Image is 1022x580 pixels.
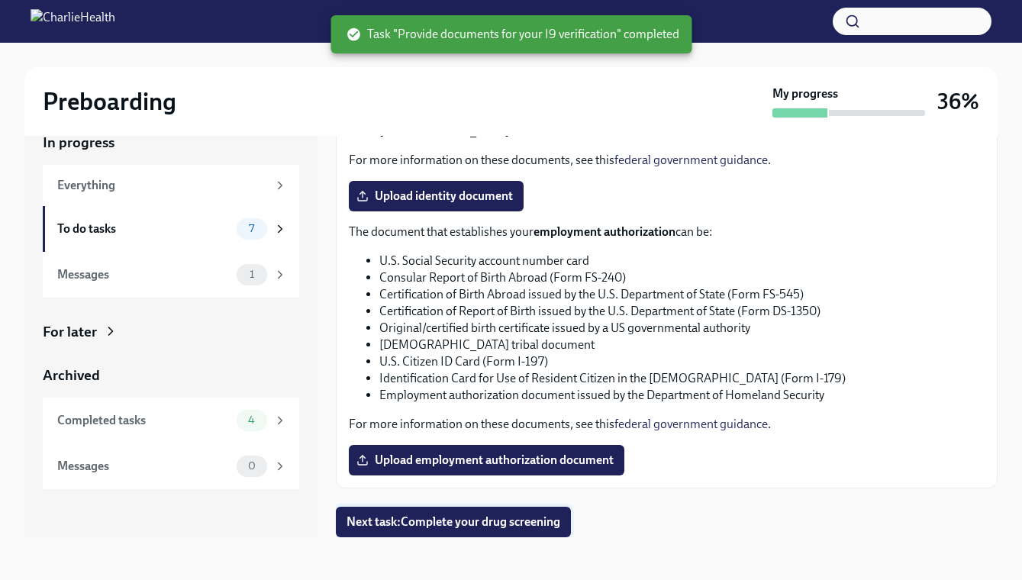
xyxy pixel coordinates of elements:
div: For later [43,322,97,342]
div: Messages [57,266,231,283]
span: 7 [240,223,263,234]
li: Identification Card for Use of Resident Citizen in the [DEMOGRAPHIC_DATA] (Form I-179) [379,370,985,387]
span: 0 [239,460,265,472]
span: Upload employment authorization document [359,453,614,468]
li: Certification of Birth Abroad issued by the U.S. Department of State (Form FS-545) [379,286,985,303]
div: Everything [57,177,267,194]
p: The document that establishes your can be: [349,224,985,240]
label: Upload identity document [349,181,524,211]
label: Upload employment authorization document [349,445,624,475]
span: Upload identity document [359,188,513,204]
li: Employment authorization document issued by the Department of Homeland Security [379,387,985,404]
a: Archived [43,366,299,385]
a: federal government guidance [614,417,768,431]
strong: My progress [772,85,838,102]
li: [DEMOGRAPHIC_DATA] tribal document [379,337,985,353]
a: Messages1 [43,252,299,298]
a: For later [43,322,299,342]
div: Completed tasks [57,412,231,429]
h2: Preboarding [43,86,176,117]
span: 1 [240,269,263,280]
div: Messages [57,458,231,475]
li: U.S. Citizen ID Card (Form I-197) [379,353,985,370]
strong: employment authorization [534,224,675,239]
button: Next task:Complete your drug screening [336,507,571,537]
a: In progress [43,133,299,153]
a: Messages0 [43,443,299,489]
h3: 36% [937,88,979,115]
div: To do tasks [57,221,231,237]
a: Completed tasks4 [43,398,299,443]
img: CharlieHealth [31,9,115,34]
li: Certification of Report of Birth issued by the U.S. Department of State (Form DS-1350) [379,303,985,320]
a: Everything [43,165,299,206]
li: Consular Report of Birth Abroad (Form FS-240) [379,269,985,286]
span: Task "Provide documents for your I9 verification" completed [346,26,679,43]
p: For more information on these documents, see this . [349,152,985,169]
a: To do tasks7 [43,206,299,252]
li: U.S. Social Security account number card [379,253,985,269]
p: For more information on these documents, see this . [349,416,985,433]
a: federal government guidance [614,153,768,167]
span: Next task : Complete your drug screening [347,514,560,530]
span: 4 [239,414,264,426]
li: Original/certified birth certificate issued by a US governmental authority [379,320,985,337]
